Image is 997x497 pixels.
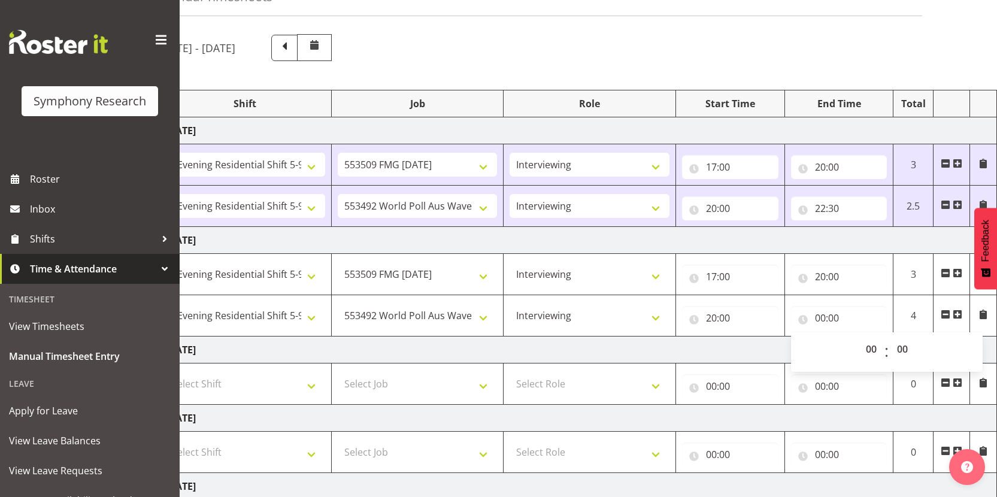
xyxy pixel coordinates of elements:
[791,443,887,466] input: Click to select...
[893,144,934,186] td: 3
[791,374,887,398] input: Click to select...
[30,230,156,248] span: Shifts
[9,30,108,54] img: Rosterit website logo
[3,371,177,396] div: Leave
[791,155,887,179] input: Click to select...
[682,306,778,330] input: Click to select...
[3,426,177,456] a: View Leave Balances
[9,432,171,450] span: View Leave Balances
[9,347,171,365] span: Manual Timesheet Entry
[30,260,156,278] span: Time & Attendance
[682,155,778,179] input: Click to select...
[893,295,934,337] td: 4
[159,117,997,144] td: [DATE]
[682,196,778,220] input: Click to select...
[3,287,177,311] div: Timesheet
[510,96,669,111] div: Role
[791,306,887,330] input: Click to select...
[893,254,934,295] td: 3
[893,363,934,405] td: 0
[30,170,174,188] span: Roster
[893,186,934,227] td: 2.5
[899,96,927,111] div: Total
[791,96,887,111] div: End Time
[974,208,997,289] button: Feedback - Show survey
[893,432,934,473] td: 0
[682,96,778,111] div: Start Time
[682,374,778,398] input: Click to select...
[9,317,171,335] span: View Timesheets
[3,341,177,371] a: Manual Timesheet Entry
[791,196,887,220] input: Click to select...
[159,41,235,54] h5: [DATE] - [DATE]
[3,311,177,341] a: View Timesheets
[165,96,325,111] div: Shift
[34,92,146,110] div: Symphony Research
[3,456,177,486] a: View Leave Requests
[3,396,177,426] a: Apply for Leave
[9,462,171,480] span: View Leave Requests
[980,220,991,262] span: Feedback
[9,402,171,420] span: Apply for Leave
[884,337,889,367] span: :
[682,443,778,466] input: Click to select...
[30,200,174,218] span: Inbox
[961,461,973,473] img: help-xxl-2.png
[159,337,997,363] td: [DATE]
[159,227,997,254] td: [DATE]
[338,96,498,111] div: Job
[791,265,887,289] input: Click to select...
[159,405,997,432] td: [DATE]
[682,265,778,289] input: Click to select...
